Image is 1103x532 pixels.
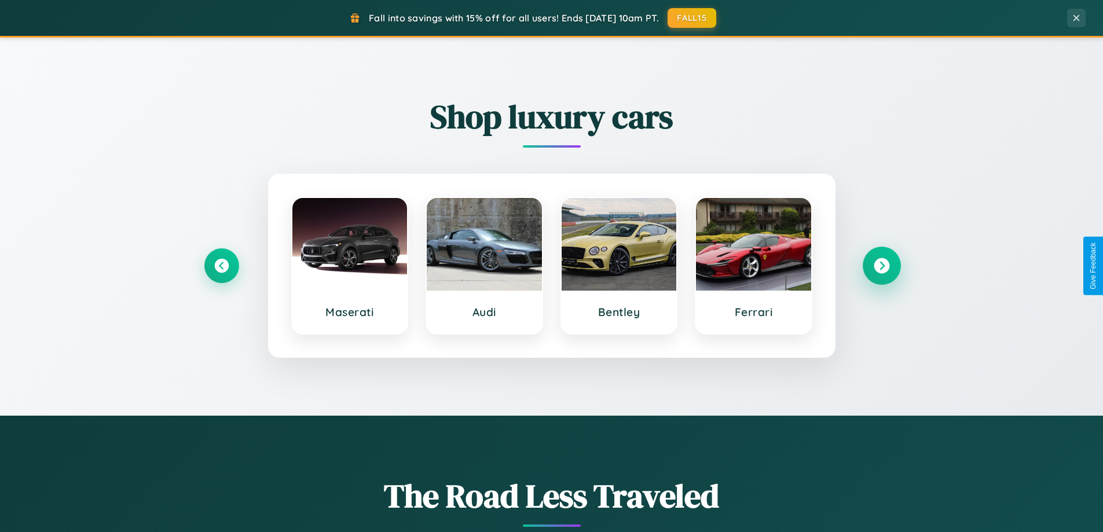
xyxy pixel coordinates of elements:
div: Give Feedback [1089,243,1097,289]
h3: Maserati [304,305,396,319]
button: FALL15 [668,8,716,28]
span: Fall into savings with 15% off for all users! Ends [DATE] 10am PT. [369,12,659,24]
h1: The Road Less Traveled [204,474,899,518]
h3: Bentley [573,305,665,319]
h3: Ferrari [708,305,800,319]
h2: Shop luxury cars [204,94,899,139]
h3: Audi [438,305,530,319]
